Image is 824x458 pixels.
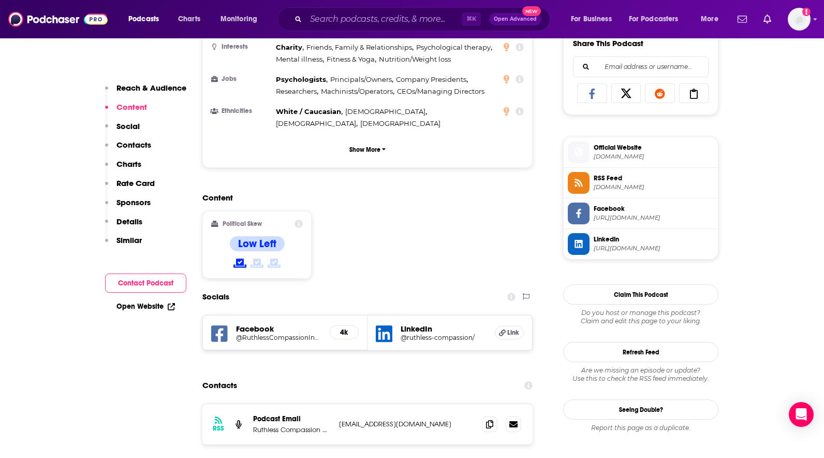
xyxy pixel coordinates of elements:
a: RSS Feed[DOMAIN_NAME] [568,172,714,194]
a: Link [495,326,524,339]
span: , [345,106,427,118]
span: For Podcasters [629,12,679,26]
p: Show More [349,146,380,153]
button: Details [105,217,142,236]
span: Machinists/Operators [321,87,393,95]
h2: Political Skew [223,220,262,227]
span: , [396,74,468,85]
button: Content [105,102,147,121]
p: Contacts [116,140,151,150]
p: Content [116,102,147,112]
span: , [276,74,328,85]
a: @ruthless-compassion/ [401,334,487,341]
span: Charts [178,12,200,26]
button: Contacts [105,140,151,159]
span: , [276,106,343,118]
h3: Interests [211,44,272,50]
button: open menu [213,11,271,27]
h3: RSS [213,424,224,433]
span: Official Website [594,143,714,152]
h3: Jobs [211,76,272,82]
button: Show profile menu [788,8,811,31]
p: [EMAIL_ADDRESS][DOMAIN_NAME] [339,420,474,428]
svg: Add a profile image [802,8,811,16]
button: open menu [121,11,172,27]
h5: LinkedIn [401,324,487,334]
span: Monitoring [220,12,257,26]
h5: Facebook [236,324,321,334]
p: Charts [116,159,141,169]
a: Official Website[DOMAIN_NAME] [568,141,714,163]
div: Search followers [573,56,709,77]
span: Facebook [594,204,714,213]
span: ⌘ K [462,12,481,26]
span: Open Advanced [494,17,537,22]
a: Linkedin[URL][DOMAIN_NAME] [568,233,714,255]
span: Podcasts [128,12,159,26]
span: [DEMOGRAPHIC_DATA] [360,119,440,127]
button: Charts [105,159,141,178]
a: Copy Link [679,83,709,103]
h2: Content [202,193,524,203]
a: Share on X/Twitter [611,83,641,103]
span: Do you host or manage this podcast? [563,309,718,317]
span: Psychologists [276,75,326,83]
span: RSS Feed [594,174,714,183]
p: Sponsors [116,197,151,207]
h2: Socials [202,287,229,307]
button: Social [105,121,140,140]
a: Show notifications dropdown [733,10,751,28]
h3: Ethnicities [211,108,272,115]
a: Show notifications dropdown [759,10,775,28]
button: Reach & Audience [105,83,186,102]
div: Are we missing an episode or update? Use this to check the RSS feed immediately. [563,366,718,383]
span: , [276,118,358,130]
span: , [327,53,376,65]
h3: Share This Podcast [573,38,643,48]
a: Open Website [116,302,175,311]
span: Logged in as AtriaBooks [788,8,811,31]
button: open menu [694,11,731,27]
div: Search podcasts, credits, & more... [287,7,560,31]
button: Sponsors [105,197,151,217]
p: Ruthless Compassion with [PERSON_NAME] [253,425,331,434]
span: , [276,85,318,97]
button: Similar [105,235,142,254]
a: Share on Facebook [577,83,607,103]
p: Reach & Audience [116,83,186,93]
button: Refresh Feed [563,342,718,362]
span: , [306,41,414,53]
span: https://www.linkedin.com/company/ruthless-compassion/ [594,245,714,252]
button: Rate Card [105,178,155,197]
span: Nutrition/Weight loss [379,55,451,63]
span: feed.pod.co [594,183,714,191]
img: User Profile [788,8,811,31]
button: Open AdvancedNew [489,13,541,25]
p: Social [116,121,140,131]
p: Details [116,217,142,226]
a: @RuthlessCompassionInstitute [236,334,321,341]
h2: Contacts [202,376,237,395]
button: Contact Podcast [105,274,186,293]
span: Friends, Family & Relationships [306,43,412,51]
span: , [330,74,393,85]
span: Linkedin [594,235,714,244]
span: White / Caucasian [276,107,341,116]
input: Search podcasts, credits, & more... [306,11,462,27]
a: Share on Reddit [645,83,675,103]
a: Facebook[URL][DOMAIN_NAME] [568,203,714,224]
div: Claim and edit this page to your liking. [563,309,718,325]
span: , [276,41,304,53]
button: open menu [564,11,625,27]
span: Researchers [276,87,317,95]
img: Podchaser - Follow, Share and Rate Podcasts [8,9,108,29]
button: open menu [622,11,694,27]
h5: 4k [339,328,350,337]
span: Fitness & Yoga [327,55,375,63]
span: Principals/Owners [330,75,392,83]
h4: Low Left [238,237,276,250]
button: Claim This Podcast [563,284,718,305]
span: Link [507,328,519,337]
